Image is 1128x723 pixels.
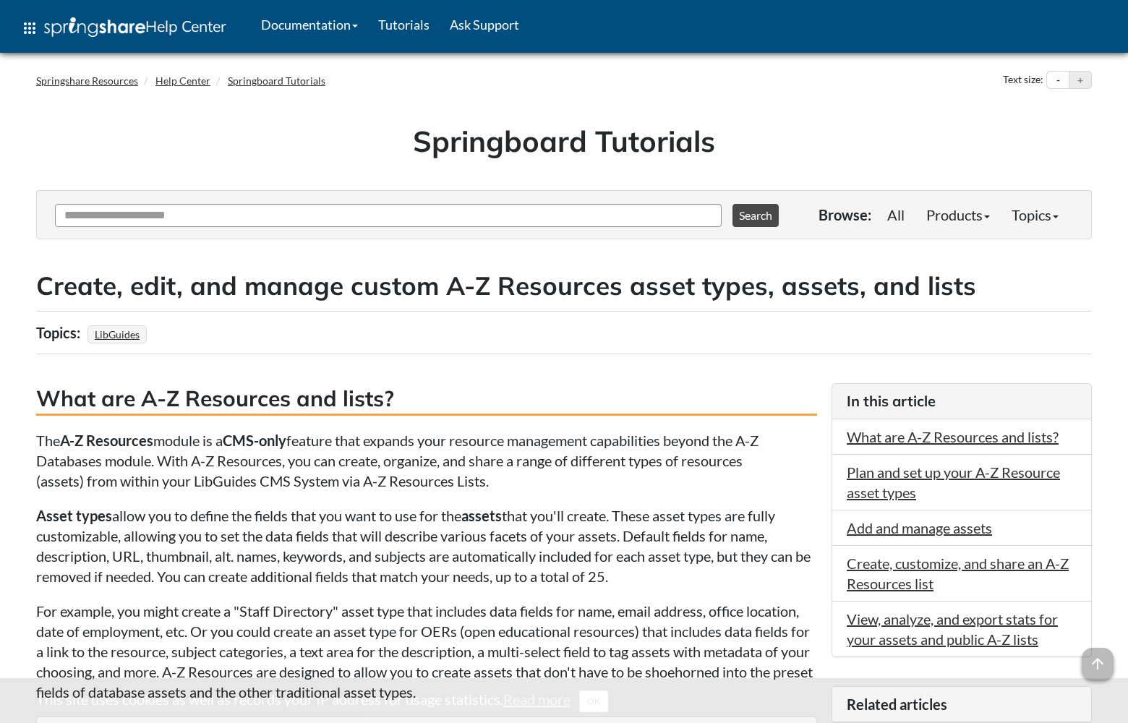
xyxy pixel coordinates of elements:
p: For example, you might create a "Staff Directory" asset type that includes data fields for name, ... [36,601,817,702]
span: Related articles [847,696,947,713]
h2: Create, edit, and manage custom A-Z Resources asset types, assets, and lists [36,268,1092,304]
a: Springshare Resources [36,74,138,87]
button: Increase text size [1069,72,1091,89]
span: apps [21,20,38,37]
a: Create, customize, and share an A-Z Resources list [847,555,1069,592]
button: Decrease text size [1047,72,1069,89]
strong: assets [461,507,502,524]
h3: What are A-Z Resources and lists? [36,383,817,416]
a: Tutorials [368,7,440,43]
span: arrow_upward [1082,648,1114,680]
strong: Asset types [36,507,112,524]
h3: In this article [847,391,1077,411]
a: apps Help Center [11,7,236,50]
a: Topics [1001,200,1069,229]
a: Documentation [251,7,368,43]
h1: Springboard Tutorials [47,121,1081,161]
p: allow you to define the fields that you want to use for the that you'll create. These asset types... [36,505,817,586]
strong: CMS-only [223,432,286,449]
a: Plan and set up your A-Z Resource asset types [847,463,1060,501]
p: The module is a feature that expands your resource management capabilities beyond the A-Z Databas... [36,430,817,491]
strong: A-Z Resources [60,432,153,449]
div: This site uses cookies as well as records your IP address for usage statistics. [22,689,1106,712]
a: Help Center [155,74,210,87]
a: Add and manage assets [847,519,992,536]
a: LibGuides [93,324,142,345]
a: Ask Support [440,7,529,43]
p: Browse: [819,205,871,225]
a: Springboard Tutorials [228,74,325,87]
a: arrow_upward [1082,649,1114,667]
div: Topics: [36,319,84,346]
a: What are A-Z Resources and lists? [847,428,1059,445]
button: Search [732,204,779,227]
div: Text size: [1000,71,1046,90]
a: Products [915,200,1001,229]
a: View, analyze, and export stats for your assets and public A-Z lists [847,610,1058,648]
img: Springshare [44,17,145,37]
a: All [876,200,915,229]
span: Help Center [145,17,226,35]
